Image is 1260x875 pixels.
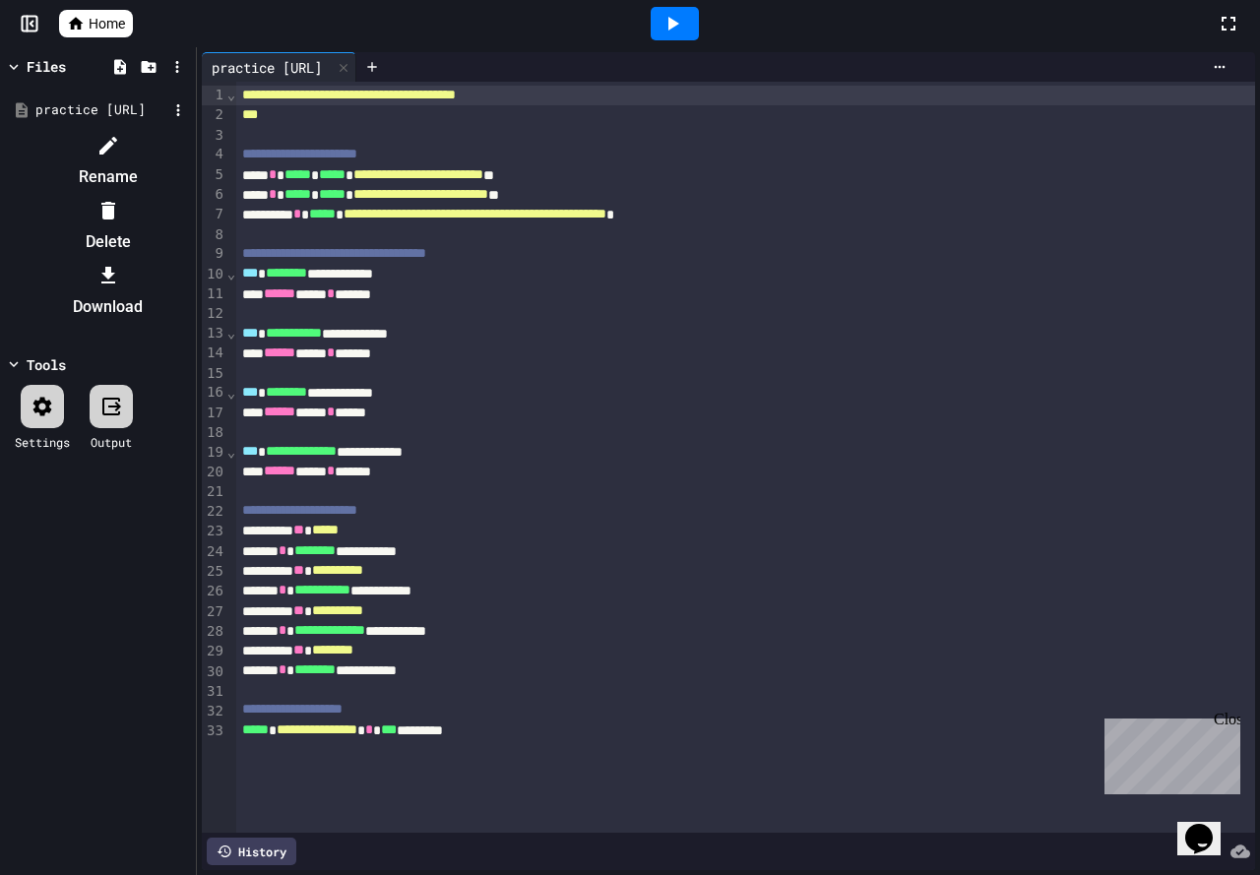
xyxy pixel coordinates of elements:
[202,404,226,423] div: 17
[226,385,236,401] span: Fold line
[202,662,226,682] div: 30
[202,225,226,245] div: 8
[59,10,133,37] a: Home
[202,502,226,522] div: 22
[202,57,332,78] div: practice [URL]
[202,86,226,105] div: 1
[25,260,191,323] li: Download
[202,185,226,205] div: 6
[202,482,226,502] div: 21
[202,642,226,661] div: 29
[202,324,226,344] div: 13
[202,145,226,164] div: 4
[1097,711,1240,794] iframe: chat widget
[8,8,136,125] div: Chat with us now!Close
[25,130,191,193] li: Rename
[202,105,226,125] div: 2
[226,325,236,341] span: Fold line
[207,838,296,865] div: History
[202,682,226,702] div: 31
[1177,796,1240,855] iframe: chat widget
[35,100,167,120] div: practice [URL]
[202,522,226,541] div: 23
[202,304,226,324] div: 12
[202,423,226,443] div: 18
[202,383,226,403] div: 16
[202,463,226,482] div: 20
[202,602,226,622] div: 27
[226,444,236,460] span: Fold line
[202,443,226,463] div: 19
[27,56,66,77] div: Files
[226,266,236,281] span: Fold line
[89,14,125,33] span: Home
[91,433,132,451] div: Output
[27,354,66,375] div: Tools
[202,165,226,185] div: 5
[202,542,226,562] div: 24
[202,562,226,582] div: 25
[202,721,226,741] div: 33
[25,195,191,258] li: Delete
[202,244,226,264] div: 9
[202,205,226,224] div: 7
[202,364,226,384] div: 15
[226,87,236,102] span: Fold line
[202,126,226,146] div: 3
[202,582,226,601] div: 26
[202,622,226,642] div: 28
[202,702,226,721] div: 32
[202,344,226,363] div: 14
[202,284,226,304] div: 11
[202,265,226,284] div: 10
[202,52,356,82] div: practice [URL]
[15,433,70,451] div: Settings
